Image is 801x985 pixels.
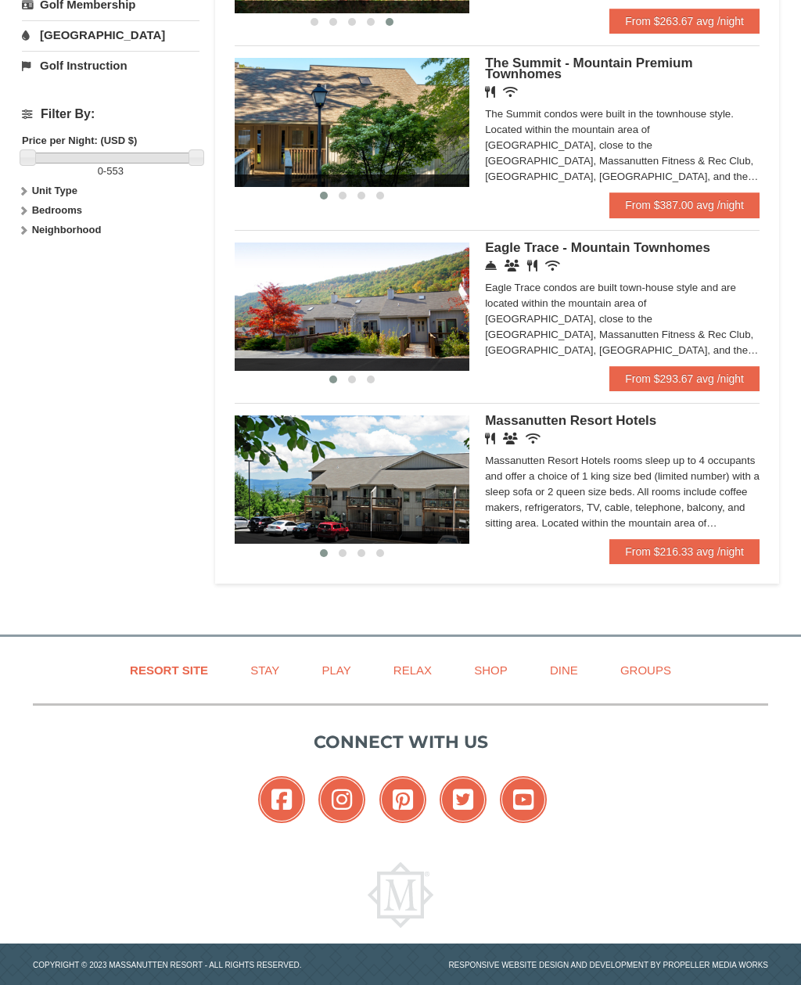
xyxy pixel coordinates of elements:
i: Wireless Internet (free) [503,87,518,99]
strong: Bedrooms [32,205,82,217]
a: [GEOGRAPHIC_DATA] [22,21,199,50]
strong: Unit Type [32,185,77,197]
i: Restaurant [527,261,537,272]
a: Relax [374,653,451,688]
p: Copyright © 2023 Massanutten Resort - All Rights Reserved. [21,960,400,972]
span: Eagle Trace - Mountain Townhomes [485,241,710,256]
span: 0 [98,166,103,178]
i: Banquet Facilities [503,433,518,445]
div: Eagle Trace condos are built town-house style and are located within the mountain area of [GEOGRA... [485,281,760,359]
i: Restaurant [485,433,495,445]
i: Restaurant [485,87,495,99]
a: From $387.00 avg /night [609,193,760,218]
i: Concierge Desk [485,261,497,272]
a: From $293.67 avg /night [609,367,760,392]
div: The Summit condos were built in the townhouse style. Located within the mountain area of [GEOGRAP... [485,107,760,185]
strong: Price per Night: (USD $) [22,135,137,147]
i: Wireless Internet (free) [526,433,541,445]
h4: Filter By: [22,108,199,122]
i: Wireless Internet (free) [545,261,560,272]
a: Golf Instruction [22,52,199,81]
a: Shop [454,653,527,688]
a: Play [302,653,370,688]
a: Resort Site [110,653,228,688]
a: Stay [231,653,299,688]
a: Responsive website design and development by Propeller Media Works [448,962,768,970]
a: From $263.67 avg /night [609,9,760,34]
label: - [22,164,199,180]
a: From $216.33 avg /night [609,540,760,565]
a: Groups [601,653,691,688]
img: Massanutten Resort Logo [368,863,433,929]
span: The Summit - Mountain Premium Townhomes [485,56,692,82]
span: 553 [106,166,124,178]
p: Connect with us [33,730,768,756]
a: Dine [530,653,598,688]
span: Massanutten Resort Hotels [485,414,656,429]
div: Massanutten Resort Hotels rooms sleep up to 4 occupants and offer a choice of 1 king size bed (li... [485,454,760,532]
i: Conference Facilities [505,261,519,272]
strong: Neighborhood [32,225,102,236]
